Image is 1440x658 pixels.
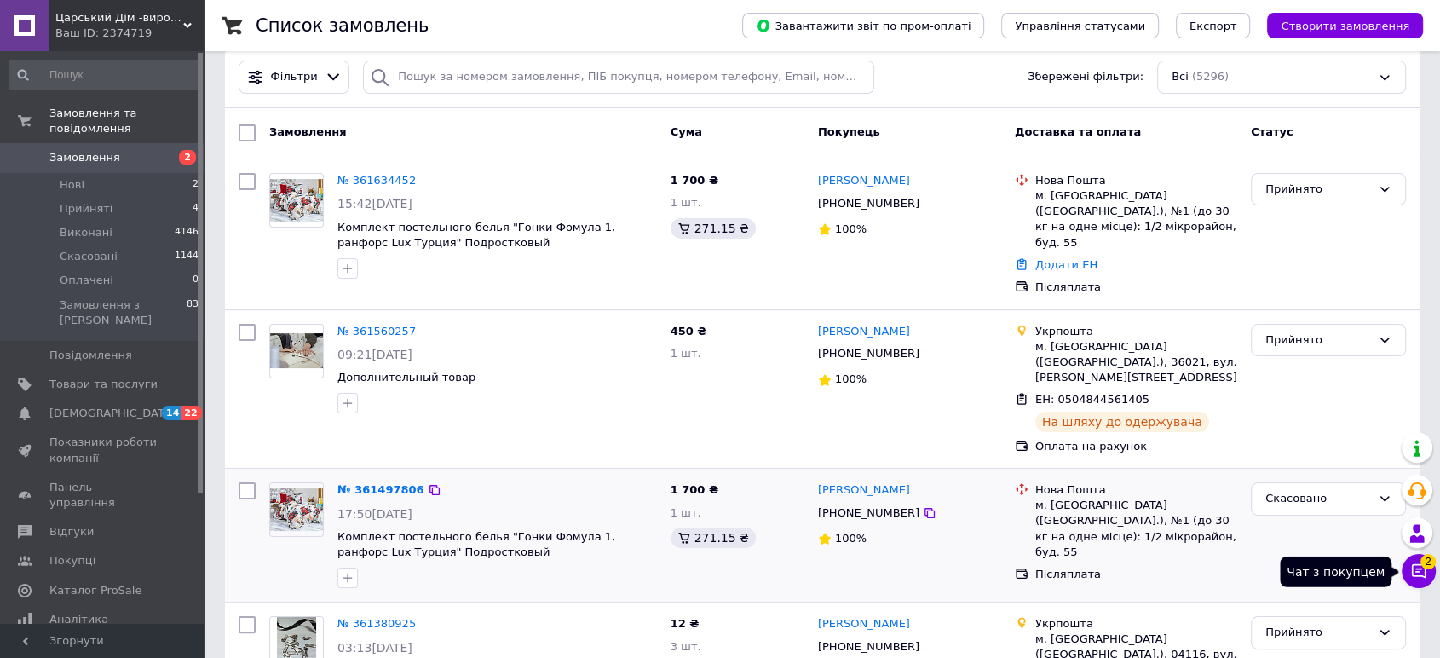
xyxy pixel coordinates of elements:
a: Дополнительный товар [337,371,475,384]
a: № 361380925 [337,617,416,630]
span: 2 [193,177,199,193]
span: Царський Дім -виробник постільної білизни із натуральних тканин [55,10,183,26]
span: Статус [1251,125,1293,138]
img: Фото товару [270,179,323,222]
div: Нова Пошта [1035,482,1237,498]
a: [PERSON_NAME] [818,616,910,632]
span: 3 шт. [671,640,701,653]
a: [PERSON_NAME] [818,482,910,499]
div: Післяплата [1035,280,1237,295]
span: 1 700 ₴ [671,174,718,187]
div: Скасовано [1265,490,1371,508]
span: 14 [162,406,181,420]
div: Чат з покупцем [1280,557,1391,587]
span: Показники роботи компанії [49,435,158,465]
span: 1 шт. [671,347,701,360]
div: На шляху до одержувача [1035,412,1209,432]
a: Додати ЕН [1035,258,1097,271]
span: 1 шт. [671,506,701,519]
span: Прийняті [60,201,112,216]
button: Створити замовлення [1267,13,1423,38]
span: Cума [671,125,702,138]
span: Товари та послуги [49,377,158,392]
a: № 361634452 [337,174,416,187]
span: Замовлення [49,150,120,165]
div: Оплата на рахунок [1035,439,1237,454]
a: Комплект постельного белья "Гонки Фомула 1, ранфорс Lux Турция" Подростковый [337,221,615,250]
span: 1144 [175,249,199,264]
a: Створити замовлення [1250,19,1423,32]
span: Каталог ProSale [49,583,141,598]
div: Нова Пошта [1035,173,1237,188]
img: Фото товару [270,333,323,368]
div: [PHONE_NUMBER] [815,343,923,365]
span: 09:21[DATE] [337,348,412,361]
span: 15:42[DATE] [337,197,412,211]
span: Управління статусами [1015,20,1145,32]
span: Панель управління [49,480,158,511]
a: [PERSON_NAME] [818,173,910,189]
div: [PHONE_NUMBER] [815,636,923,658]
span: 83 [187,297,199,328]
span: [DEMOGRAPHIC_DATA] [49,406,176,421]
span: 100% [835,372,867,385]
div: [PHONE_NUMBER] [815,502,923,524]
div: Прийнято [1265,332,1371,349]
div: [PHONE_NUMBER] [815,193,923,215]
img: Фото товару [270,488,323,531]
span: 4146 [175,225,199,240]
a: № 361497806 [337,483,424,496]
span: Аналітика [49,612,108,627]
span: 17:50[DATE] [337,507,412,521]
span: 03:13[DATE] [337,641,412,655]
span: 12 ₴ [671,617,700,630]
input: Пошук [9,60,200,90]
span: (5296) [1192,70,1229,83]
span: Відгуки [49,524,94,540]
a: [PERSON_NAME] [818,324,910,340]
button: Завантажити звіт по пром-оплаті [742,13,984,38]
span: Покупець [818,125,880,138]
span: ЕН: 0504844561405 [1035,393,1149,406]
span: Фільтри [271,69,318,85]
div: Ваш ID: 2374719 [55,26,204,41]
div: м. [GEOGRAPHIC_DATA] ([GEOGRAPHIC_DATA].), 36021, вул. [PERSON_NAME][STREET_ADDRESS] [1035,339,1237,386]
span: Завантажити звіт по пром-оплаті [756,18,971,33]
div: 271.15 ₴ [671,218,756,239]
span: 0 [193,273,199,288]
span: Повідомлення [49,348,132,363]
div: Прийнято [1265,624,1371,642]
span: 4 [193,201,199,216]
a: № 361560257 [337,325,416,338]
span: 1 700 ₴ [671,483,718,496]
button: Чат з покупцем2 [1402,554,1436,588]
span: Створити замовлення [1281,20,1409,32]
span: 22 [181,406,201,420]
input: Пошук за номером замовлення, ПІБ покупця, номером телефону, Email, номером накладної [363,61,874,94]
div: м. [GEOGRAPHIC_DATA] ([GEOGRAPHIC_DATA].), №1 (до 30 кг на одне місце): 1/2 мікрорайон, буд. 55 [1035,498,1237,560]
button: Управління статусами [1001,13,1159,38]
span: 2 [179,150,196,164]
h1: Список замовлень [256,15,429,36]
a: Фото товару [269,482,324,537]
span: 100% [835,532,867,545]
span: Експорт [1189,20,1237,32]
button: Експорт [1176,13,1251,38]
span: 100% [835,222,867,235]
span: 450 ₴ [671,325,707,338]
span: Всі [1172,69,1189,85]
a: Фото товару [269,173,324,228]
span: Оплачені [60,273,113,288]
span: Доставка та оплата [1015,125,1141,138]
a: Комплект постельного белья "Гонки Фомула 1, ранфорс Lux Турция" Подростковый [337,530,615,559]
div: 271.15 ₴ [671,528,756,548]
div: Прийнято [1265,181,1371,199]
div: Укрпошта [1035,324,1237,339]
div: м. [GEOGRAPHIC_DATA] ([GEOGRAPHIC_DATA].), №1 (до 30 кг на одне місце): 1/2 мікрорайон, буд. 55 [1035,188,1237,251]
span: Скасовані [60,249,118,264]
span: Покупці [49,553,95,569]
span: Нові [60,177,84,193]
